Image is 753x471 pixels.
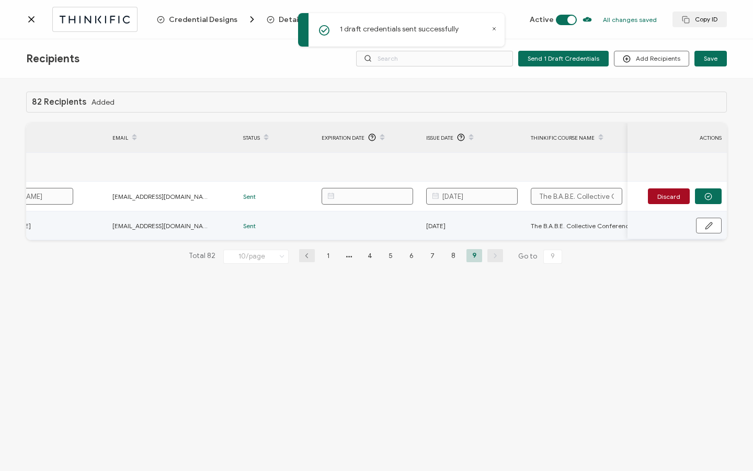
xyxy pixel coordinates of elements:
span: Copy ID [682,16,717,24]
div: Breadcrumb [157,14,492,25]
button: Copy ID [672,12,727,27]
span: Issue Date [426,132,453,144]
li: 4 [362,249,378,262]
span: Send 1 Draft Credentials [528,55,599,62]
span: Details [267,14,324,25]
div: Status [238,129,316,147]
span: Go to [518,249,564,264]
li: 6 [404,249,419,262]
span: Expiration Date [322,132,364,144]
span: Total 82 [189,249,215,264]
iframe: Chat Widget [701,421,753,471]
span: Sent [243,220,256,232]
li: 8 [446,249,461,262]
p: All changes saved [603,16,657,24]
span: Details [279,16,304,24]
h1: 82 Recipients [32,97,86,107]
li: 7 [425,249,440,262]
span: Recipients [26,52,79,65]
input: Search [356,51,513,66]
span: Active [530,15,554,24]
li: 1 [320,249,336,262]
div: EMAIL [107,129,238,147]
button: Send 1 Draft Credentials [518,51,609,66]
li: 5 [383,249,398,262]
span: Added [92,98,115,106]
span: [DATE] [426,220,446,232]
input: Select [223,250,289,264]
span: Credential Designs [169,16,237,24]
span: Sent [243,190,256,203]
span: Credential Designs [157,14,257,25]
li: 9 [466,249,482,262]
span: [EMAIL_ADDRESS][DOMAIN_NAME] [112,190,212,203]
div: ACTIONS [627,132,727,144]
span: [EMAIL_ADDRESS][DOMAIN_NAME] [112,220,212,232]
button: Add Recipients [614,51,689,66]
span: Save [704,55,717,62]
img: thinkific.svg [58,13,132,26]
button: Save [694,51,727,66]
span: The B.A.B.E. Collective Conference [DATE] [531,220,654,232]
button: Discard [648,188,690,204]
p: 1 draft credentials sent successfully [340,24,459,35]
div: Thinkific Course Name [526,129,630,147]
